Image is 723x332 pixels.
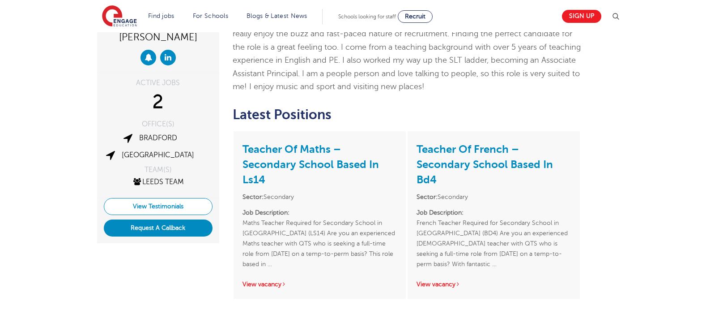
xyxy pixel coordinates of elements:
[104,220,213,237] button: Request A Callback
[242,194,264,200] strong: Sector:
[233,1,581,94] p: I am a
[104,198,213,215] a: View Testimonials
[398,10,433,23] a: Recruit
[233,3,581,91] span: secondary consultant working across schools in the [GEOGRAPHIC_DATA] area. I have been in the rec...
[193,13,228,19] a: For Schools
[417,192,571,202] li: Secondary
[233,107,581,122] h2: Latest Positions
[417,143,553,186] a: Teacher Of French – Secondary School Based In Bd4
[104,91,213,113] div: 2
[242,207,397,269] p: Maths Teacher Required for Secondary School in [GEOGRAPHIC_DATA] (LS14) Are you an experienced Ma...
[338,13,396,20] span: Schools looking for staff
[122,151,194,159] a: [GEOGRAPHIC_DATA]
[242,192,397,202] li: Secondary
[148,13,174,19] a: Find jobs
[104,121,213,128] div: OFFICE(S)
[139,134,177,142] a: Bradford
[104,166,213,173] div: TEAM(S)
[242,209,289,216] strong: Job Description:
[417,207,571,269] p: French Teacher Required for Secondary School in [GEOGRAPHIC_DATA] (BD4) Are you an experienced [D...
[405,13,425,20] span: Recruit
[562,10,601,23] a: Sign up
[242,143,379,186] a: Teacher Of Maths – Secondary School Based In Ls14
[104,28,213,45] div: [PERSON_NAME]
[417,281,460,288] a: View vacancy
[247,13,307,19] a: Blogs & Latest News
[417,194,438,200] strong: Sector:
[417,209,464,216] strong: Job Description:
[132,178,184,186] a: Leeds Team
[102,5,137,28] img: Engage Education
[242,281,286,288] a: View vacancy
[104,79,213,86] div: ACTIVE JOBS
